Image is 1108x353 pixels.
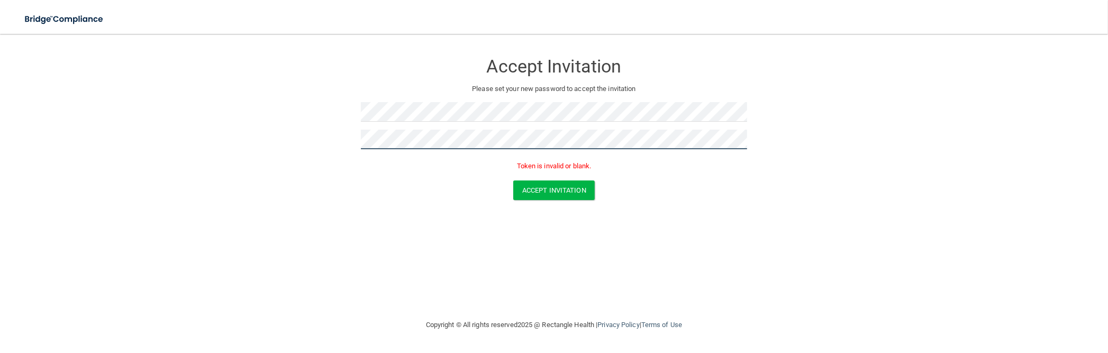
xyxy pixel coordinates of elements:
a: Terms of Use [641,321,682,329]
img: bridge_compliance_login_screen.278c3ca4.svg [16,8,113,30]
p: Please set your new password to accept the invitation [369,83,739,95]
div: Copyright © All rights reserved 2025 @ Rectangle Health | | [361,308,747,342]
button: Accept Invitation [513,180,595,200]
p: Token is invalid or blank. [361,160,747,173]
h3: Accept Invitation [361,57,747,76]
a: Privacy Policy [597,321,639,329]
